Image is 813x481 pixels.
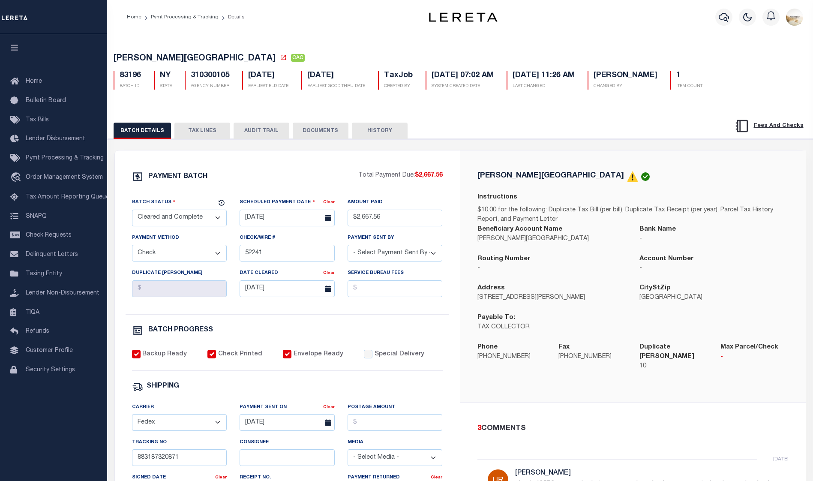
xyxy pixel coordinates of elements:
h5: [PERSON_NAME][GEOGRAPHIC_DATA] [477,172,624,180]
label: Date Cleared [240,270,278,277]
p: ITEM COUNT [676,83,702,90]
p: EARLIEST ELD DATE [248,83,288,90]
p: TAX COLLECTOR [477,323,627,332]
p: - [639,234,789,244]
i: travel_explore [10,172,24,183]
label: Payment Method [132,234,179,242]
label: Fax [558,343,570,352]
h5: [DATE] [248,71,288,81]
p: - [720,352,789,362]
a: Home [127,15,141,20]
p: Total Payment Due: [358,171,443,180]
img: logo-dark.svg [429,12,498,22]
h5: [DATE] [307,71,365,81]
p: CHANGED BY [594,83,657,90]
span: [PERSON_NAME][GEOGRAPHIC_DATA] [114,54,276,63]
h5: TaxJob [384,71,413,81]
a: Clear [323,271,335,275]
li: Details [219,13,245,21]
span: Home [26,78,42,84]
p: LAST CHANGED [513,83,575,90]
p: [DATE] [773,455,789,463]
button: TAX LINES [174,123,230,139]
span: Refunds [26,328,49,334]
span: Bulletin Board [26,98,66,104]
img: check-icon-green.svg [641,172,650,181]
a: Pymt Processing & Tracking [151,15,219,20]
label: Envelope Ready [294,350,343,359]
label: Duplicate [PERSON_NAME] [132,270,202,277]
span: Security Settings [26,367,75,373]
span: Pymt Processing & Tracking [26,155,104,161]
div: COMMENTS [477,423,785,434]
h6: BATCH PROGRESS [148,327,213,334]
a: Clear [215,475,227,480]
h5: 83196 [120,71,141,81]
label: Duplicate [PERSON_NAME] [639,343,708,362]
label: Carrier [132,404,154,411]
p: CREATED BY [384,83,413,90]
label: Consignee [240,439,269,446]
p: EARLIEST GOOD THRU DATE [307,83,365,90]
input: $ [348,414,443,431]
label: Instructions [477,192,517,202]
label: Routing Number [477,254,531,264]
p: STATE [160,83,172,90]
button: AUDIT TRAIL [234,123,289,139]
button: DOCUMENTS [293,123,348,139]
span: Customer Profile [26,348,73,354]
a: CAC [291,55,305,63]
input: $ [132,280,227,297]
a: Clear [323,405,335,409]
button: HISTORY [352,123,408,139]
p: $10.00 for the following: Duplicate Tax Bill (per bill), Duplicate Tax Receipt (per year), Parcel... [477,206,789,225]
p: 10 [639,362,708,371]
p: [STREET_ADDRESS][PERSON_NAME] [477,293,627,303]
input: $ [348,280,443,297]
label: Special Delivery [375,350,424,359]
label: Payment Sent On [240,404,287,411]
p: [PERSON_NAME][GEOGRAPHIC_DATA] [477,234,627,244]
span: Delinquent Letters [26,252,78,258]
button: Fees And Checks [731,117,807,135]
h5: 310300105 [191,71,229,81]
span: Lender Non-Disbursement [26,290,99,296]
h5: NY [160,71,172,81]
label: Backup Ready [142,350,187,359]
label: Payment Sent By [348,234,394,242]
label: Max Parcel/Check [720,343,778,352]
span: Order Management System [26,174,103,180]
span: TIQA [26,309,39,315]
h6: PAYMENT BATCH [148,173,207,180]
input: $ [348,210,443,226]
a: Clear [323,200,335,204]
span: $2,667.56 [415,172,443,178]
h5: [DATE] 07:02 AM [432,71,494,81]
label: Tracking No [132,439,167,446]
label: Service Bureau Fees [348,270,404,277]
h5: [PERSON_NAME] [515,469,772,478]
label: Media [348,439,363,446]
h5: [DATE] 11:26 AM [513,71,575,81]
span: Check Requests [26,232,72,238]
label: Account Number [639,254,694,264]
p: [GEOGRAPHIC_DATA] [639,293,789,303]
label: Batch Status [132,198,176,206]
h5: 1 [676,71,702,81]
span: 3 [477,425,481,432]
label: Scheduled Payment Date [240,198,315,206]
h6: SHIPPING [147,383,179,390]
label: CityStZip [639,283,671,293]
a: Clear [431,475,442,480]
button: BATCH DETAILS [114,123,171,139]
p: AGENCY NUMBER [191,83,229,90]
label: Address [477,283,505,293]
span: Tax Bills [26,117,49,123]
span: SNAPQ [26,213,47,219]
label: Phone [477,343,498,352]
span: Lender Disbursement [26,136,85,142]
p: [PHONE_NUMBER] [558,352,627,362]
p: SYSTEM CREATED DATE [432,83,494,90]
p: - [639,264,789,273]
p: [PHONE_NUMBER] [477,352,546,362]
